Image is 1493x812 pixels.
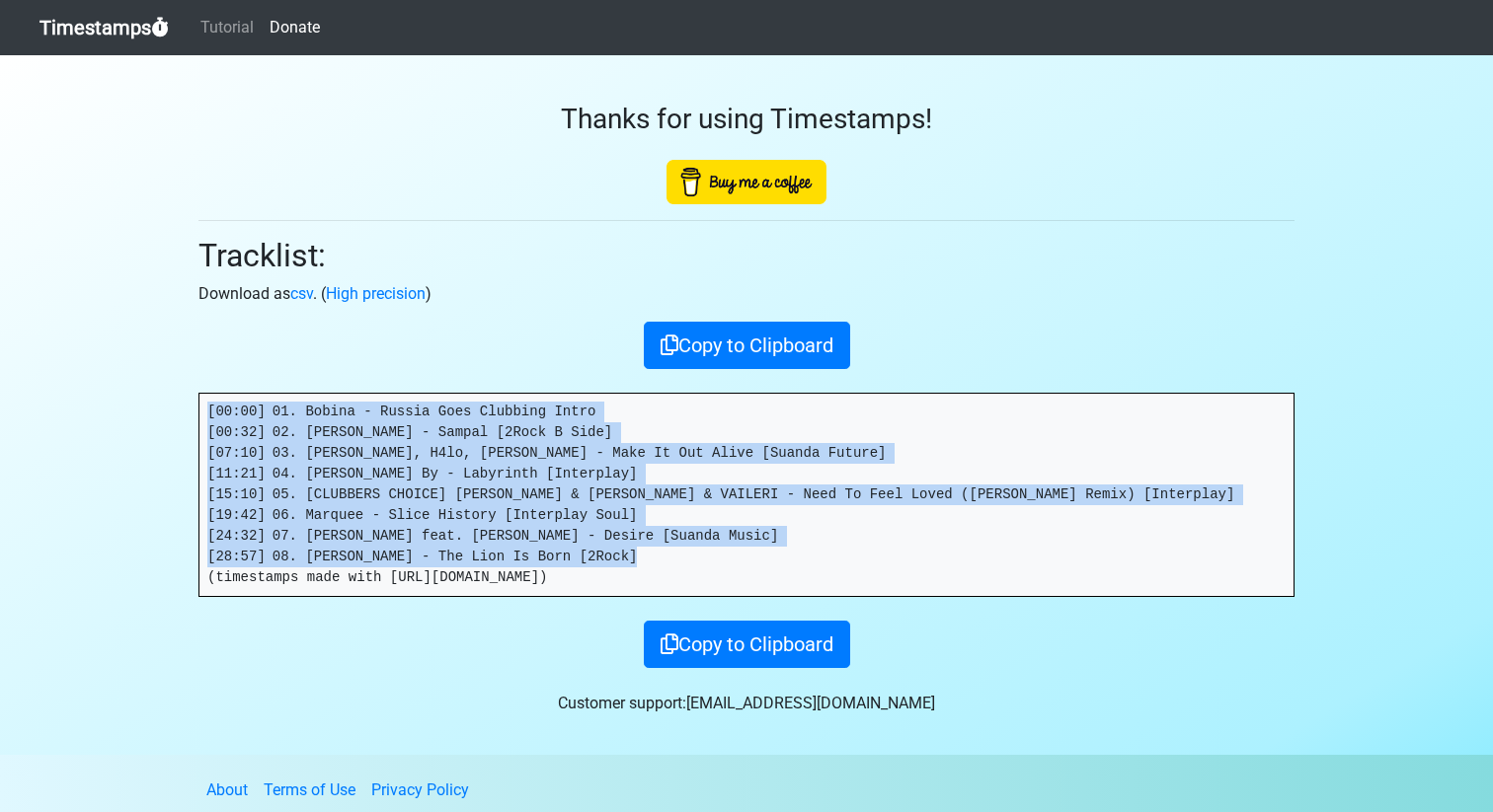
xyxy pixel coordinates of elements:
[644,621,850,668] button: Copy to Clipboard
[199,394,1294,596] pre: [00:00] 01. Bobina - Russia Goes Clubbing Intro [00:32] 02. [PERSON_NAME] - Sampal [2Rock B Side]...
[198,282,1295,306] p: Download as . ( )
[326,284,426,303] a: High precision
[206,780,248,799] a: About
[644,322,850,369] button: Copy to Clipboard
[39,8,169,47] a: Timestamps
[193,8,262,47] a: Tutorial
[198,237,1295,274] h2: Tracklist:
[290,284,313,303] a: csv
[667,160,826,204] img: Buy Me A Coffee
[262,8,328,47] a: Donate
[264,780,355,799] a: Terms of Use
[371,780,469,799] a: Privacy Policy
[198,103,1295,136] h3: Thanks for using Timestamps!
